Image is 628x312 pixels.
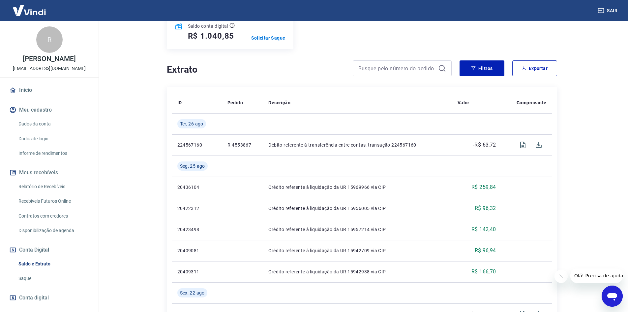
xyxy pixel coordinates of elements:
[268,99,290,106] p: Descrição
[475,247,496,255] p: R$ 96,94
[8,165,91,180] button: Meus recebíveis
[531,137,547,153] span: Download
[16,257,91,271] a: Saldo e Extrato
[471,225,496,233] p: R$ 142,40
[251,35,285,41] a: Solicitar Saque
[177,99,182,106] p: ID
[180,290,205,296] span: Sex, 22 ago
[188,23,228,29] p: Saldo conta digital
[475,204,496,212] p: R$ 96,32
[268,247,447,254] p: Crédito referente à liquidação da UR 15942709 via CIP
[268,184,447,191] p: Crédito referente à liquidação da UR 15969966 via CIP
[268,205,447,212] p: Crédito referente à liquidação da UR 15956005 via CIP
[16,209,91,223] a: Contratos com credores
[358,63,435,73] input: Busque pelo número do pedido
[4,5,55,10] span: Olá! Precisa de ajuda?
[602,286,623,307] iframe: Botão para abrir a janela de mensagens
[16,272,91,285] a: Saque
[596,5,620,17] button: Sair
[8,83,91,97] a: Início
[8,291,91,305] a: Conta digital
[180,163,205,169] span: Seg, 25 ago
[8,0,51,20] img: Vindi
[188,31,234,41] h5: R$ 1.040,85
[16,194,91,208] a: Recebíveis Futuros Online
[16,132,91,146] a: Dados de login
[512,60,557,76] button: Exportar
[471,268,496,276] p: R$ 166,70
[268,268,447,275] p: Crédito referente à liquidação da UR 15942938 via CIP
[460,60,504,76] button: Filtros
[19,293,49,302] span: Conta digital
[227,99,243,106] p: Pedido
[8,103,91,117] button: Meu cadastro
[8,243,91,257] button: Conta Digital
[13,65,86,72] p: [EMAIL_ADDRESS][DOMAIN_NAME]
[177,184,217,191] p: 20436104
[177,247,217,254] p: 20409081
[227,142,258,148] p: R-4553867
[16,117,91,131] a: Dados da conta
[36,26,63,53] div: R
[471,183,496,191] p: R$ 259,84
[177,142,217,148] p: 224567160
[554,270,568,283] iframe: Fechar mensagem
[16,147,91,160] a: Informe de rendimentos
[570,268,623,283] iframe: Mensagem da empresa
[180,121,203,127] span: Ter, 26 ago
[177,268,217,275] p: 20409311
[167,63,345,76] h4: Extrato
[458,99,469,106] p: Valor
[16,180,91,193] a: Relatório de Recebíveis
[177,226,217,233] p: 20423498
[268,142,447,148] p: Débito referente à transferência entre contas, transação 224567160
[16,224,91,237] a: Disponibilização de agenda
[517,99,546,106] p: Comprovante
[473,141,496,149] p: -R$ 63,72
[23,55,75,62] p: [PERSON_NAME]
[515,137,531,153] span: Visualizar
[268,226,447,233] p: Crédito referente à liquidação da UR 15957214 via CIP
[177,205,217,212] p: 20422312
